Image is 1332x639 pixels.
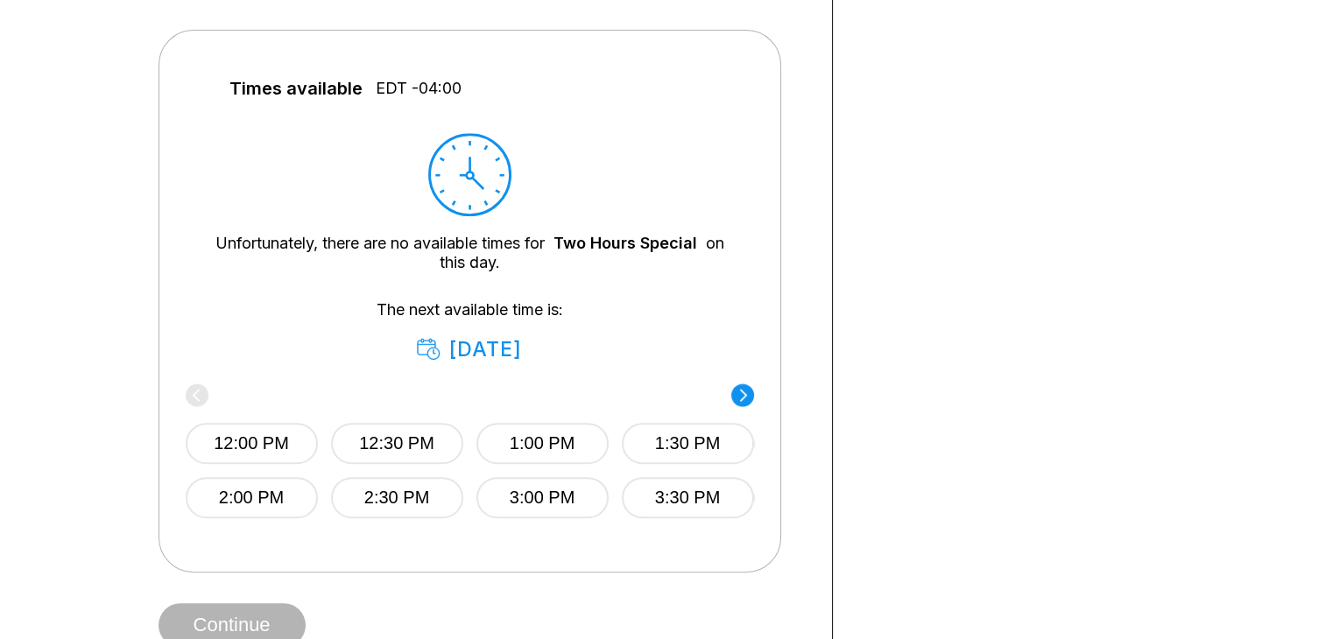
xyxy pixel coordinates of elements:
div: The next available time is: [212,300,728,362]
button: 3:30 PM [622,477,754,518]
button: 3:00 PM [476,477,609,518]
button: 2:30 PM [331,477,463,518]
div: Unfortunately, there are no available times for on this day. [212,234,728,272]
button: 12:30 PM [331,423,463,464]
button: 1:00 PM [476,423,609,464]
button: 1:30 PM [622,423,754,464]
a: Two Hours Special [553,234,697,252]
div: [DATE] [417,337,523,362]
span: EDT -04:00 [376,79,462,98]
button: 12:00 PM [186,423,318,464]
button: 2:00 PM [186,477,318,518]
span: Times available [229,79,363,98]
